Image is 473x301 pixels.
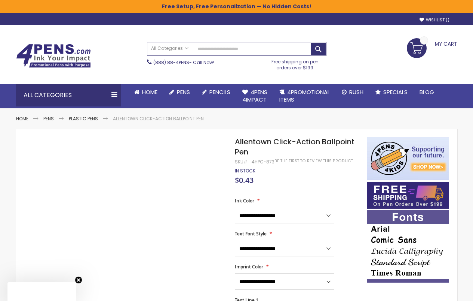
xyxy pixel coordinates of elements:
span: Pencils [209,88,230,96]
a: Pens [163,84,196,100]
span: In stock [235,168,255,174]
span: Imprint Color [235,264,263,270]
a: Be the first to review this product [274,158,353,164]
img: 4Pens Custom Pens and Promotional Products [16,44,91,68]
a: 4Pens4impact [236,84,273,108]
span: All Categories [151,45,188,51]
img: font-personalization-examples [367,210,449,283]
div: Availability [235,168,255,174]
span: Ink Color [235,198,254,204]
span: Specials [383,88,408,96]
span: 4Pens 4impact [242,88,267,103]
li: Allentown Click-Action Ballpoint Pen [113,116,204,122]
a: Home [128,84,163,100]
a: Plastic Pens [69,115,98,122]
span: Blog [420,88,434,96]
div: Free shipping on pen orders over $199 [264,56,326,71]
iframe: Google Customer Reviews [411,281,473,301]
div: 4HPC-873 [252,159,274,165]
span: Pens [177,88,190,96]
span: 4PROMOTIONAL ITEMS [279,88,330,103]
button: Close teaser [75,276,82,284]
a: (888) 88-4PENS [153,59,189,66]
span: Allentown Click-Action Ballpoint Pen [235,136,354,157]
div: Close teaser [7,282,76,301]
strong: SKU [235,159,249,165]
img: 4pens 4 kids [367,137,449,180]
span: Rush [349,88,363,96]
a: 4PROMOTIONALITEMS [273,84,336,108]
span: Text Font Style [235,231,267,237]
a: Specials [369,84,414,100]
span: $0.43 [235,175,254,185]
img: Free shipping on orders over $199 [367,182,449,209]
div: All Categories [16,84,121,106]
a: Pencils [196,84,236,100]
a: Pens [43,115,54,122]
a: Blog [414,84,440,100]
a: Wishlist [420,17,449,23]
span: - Call Now! [153,59,214,66]
a: Home [16,115,28,122]
a: Rush [336,84,369,100]
a: All Categories [147,42,192,55]
span: Home [142,88,157,96]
